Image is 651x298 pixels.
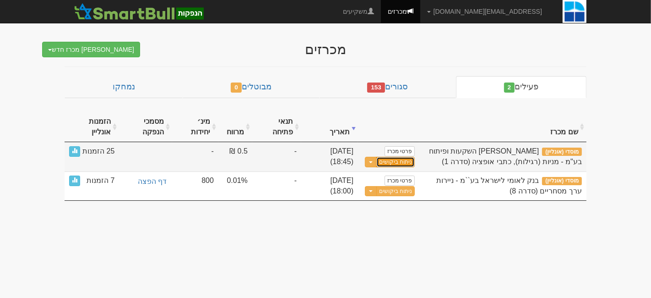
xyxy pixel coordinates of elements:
td: 0.5 ₪ [218,142,252,171]
a: סגורים [320,76,456,98]
td: [DATE] (18:45) [301,142,358,171]
a: דף הפצה [124,176,168,188]
a: מבוטלים [183,76,319,98]
button: [PERSON_NAME] מכרז חדש [42,42,140,57]
td: - [252,171,301,201]
td: [DATE] (18:00) [301,171,358,201]
th: הזמנות אונליין : activate to sort column ascending [65,112,119,143]
th: מסמכי הנפקה : activate to sort column ascending [119,112,172,143]
a: פעילים [456,76,586,98]
th: מרווח : activate to sort column ascending [218,112,252,143]
td: 800 [172,171,218,201]
th: מינ׳ יחידות : activate to sort column ascending [172,112,218,143]
a: פרטי מכרז [385,146,415,156]
a: נמחקו [65,76,183,98]
a: ניתוח ביקושים [376,157,415,167]
span: 2 [504,83,515,93]
td: - [172,142,218,171]
span: 0 [231,83,242,93]
span: בנק לאומי לישראל בע``מ - ניירות ערך מסחריים (סדרה 8) [436,177,582,195]
span: אדגר השקעות ופיתוח בע"מ - מניות (רגילות), כתבי אופציה (סדרה 1) [429,147,582,166]
th: תנאי פתיחה : activate to sort column ascending [252,112,301,143]
a: פרטי מכרז [385,176,415,186]
img: SmartBull Logo [71,2,206,21]
th: שם מכרז : activate to sort column ascending [419,112,586,143]
span: 7 הזמנות [87,176,114,186]
td: - [252,142,301,171]
span: מוסדי (אונליין) [542,148,582,156]
span: 25 הזמנות [82,146,114,157]
span: מוסדי (אונליין) [542,177,582,185]
a: ניתוח ביקושים [376,186,415,197]
span: 153 [367,83,385,93]
td: 0.01% [218,171,252,201]
div: מכרזים [147,42,504,57]
th: תאריך : activate to sort column ascending [301,112,358,143]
